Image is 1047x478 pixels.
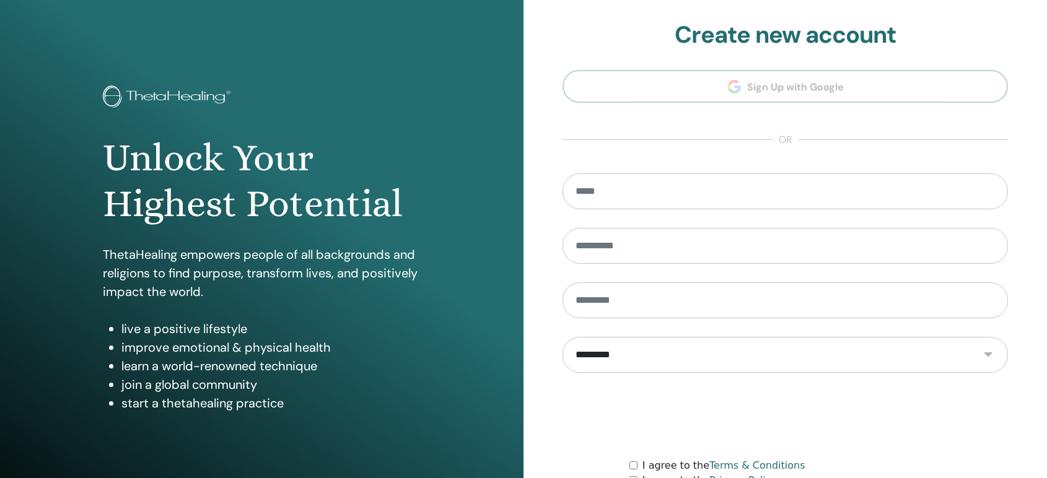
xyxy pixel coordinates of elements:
li: improve emotional & physical health [121,338,421,357]
h1: Unlock Your Highest Potential [103,135,421,227]
iframe: reCAPTCHA [691,391,880,440]
label: I agree to the [642,458,805,473]
a: Terms & Conditions [709,459,805,471]
li: start a thetahealing practice [121,394,421,412]
li: join a global community [121,375,421,394]
p: ThetaHealing empowers people of all backgrounds and religions to find purpose, transform lives, a... [103,245,421,301]
li: learn a world-renowned technique [121,357,421,375]
h2: Create new account [563,21,1008,50]
li: live a positive lifestyle [121,319,421,338]
span: or [773,133,799,147]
